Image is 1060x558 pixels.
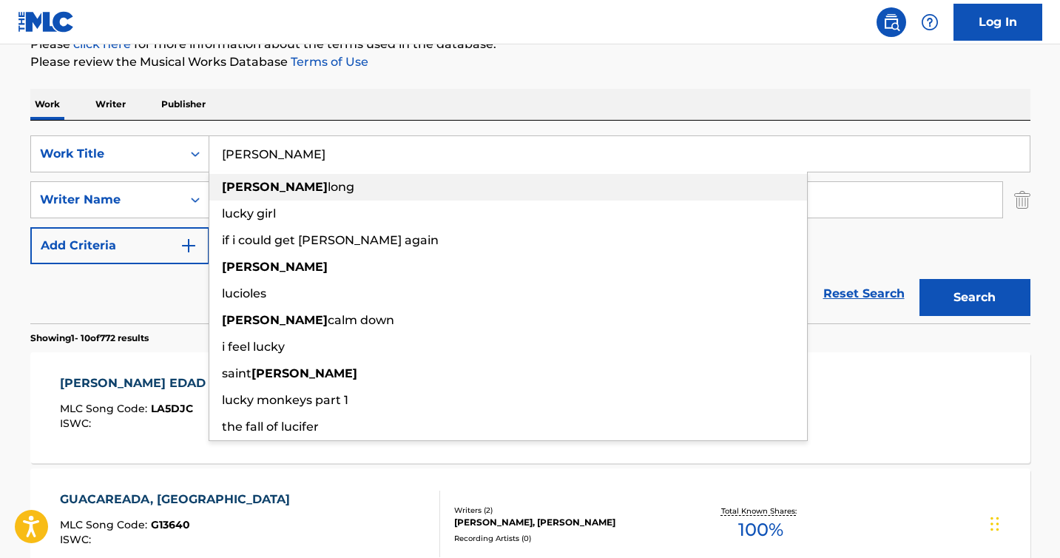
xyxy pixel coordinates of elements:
[180,237,198,255] img: 9d2ae6d4665cec9f34b9.svg
[919,279,1030,316] button: Search
[953,4,1042,41] a: Log In
[151,518,190,531] span: G13640
[222,286,266,300] span: lucioles
[877,7,906,37] a: Public Search
[1014,181,1030,218] img: Delete Criterion
[30,227,209,264] button: Add Criteria
[30,135,1030,323] form: Search Form
[738,517,783,543] span: 100 %
[151,402,193,415] span: LA5DJC
[60,518,151,531] span: MLC Song Code :
[222,313,328,327] strong: [PERSON_NAME]
[288,55,368,69] a: Terms of Use
[222,393,348,407] span: lucky monkeys part 1
[18,11,75,33] img: MLC Logo
[40,145,173,163] div: Work Title
[816,278,912,310] a: Reset Search
[252,366,357,380] strong: [PERSON_NAME]
[60,374,213,392] div: [PERSON_NAME] EDAD
[40,191,173,209] div: Writer Name
[60,491,297,508] div: GUACAREADA, [GEOGRAPHIC_DATA]
[222,180,328,194] strong: [PERSON_NAME]
[222,420,319,434] span: the fall of lucifer
[30,89,64,120] p: Work
[30,332,149,345] p: Showing 1 - 10 of 772 results
[915,7,945,37] div: Help
[222,233,439,247] span: if i could get [PERSON_NAME] again
[60,533,95,546] span: ISWC :
[222,340,285,354] span: i feel lucky
[328,313,394,327] span: calm down
[454,505,678,516] div: Writers ( 2 )
[222,260,328,274] strong: [PERSON_NAME]
[222,206,276,221] span: lucky girl
[60,402,151,415] span: MLC Song Code :
[328,180,354,194] span: long
[91,89,130,120] p: Writer
[30,36,1030,53] p: Please for more information about the terms used in the database.
[454,516,678,529] div: [PERSON_NAME], [PERSON_NAME]
[222,366,252,380] span: saint
[986,487,1060,558] iframe: Chat Widget
[990,502,999,546] div: Drag
[454,533,678,544] div: Recording Artists ( 0 )
[882,13,900,31] img: search
[721,505,800,517] p: Total Known Shares:
[60,417,95,430] span: ISWC :
[921,13,939,31] img: help
[157,89,210,120] p: Publisher
[30,352,1030,463] a: [PERSON_NAME] EDADMLC Song Code:LA5DJCISWC:Writers (1)[PERSON_NAME]Recording Artists (15)[PERSON_...
[30,53,1030,71] p: Please review the Musical Works Database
